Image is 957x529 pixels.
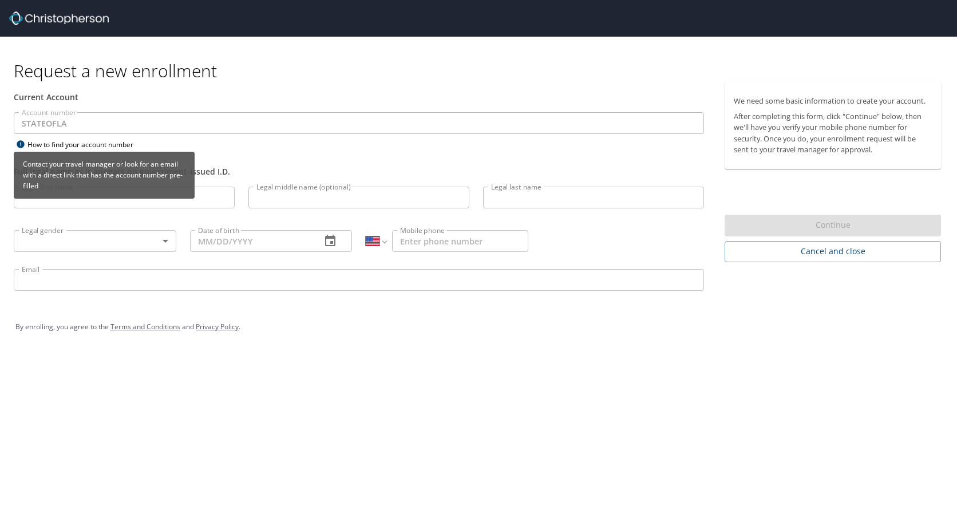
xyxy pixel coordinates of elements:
p: We need some basic information to create your account. [734,96,932,106]
a: Terms and Conditions [110,322,180,331]
a: Privacy Policy [196,322,239,331]
input: MM/DD/YYYY [190,230,313,252]
div: How to find your account number [14,137,157,152]
p: Contact your travel manager or look for an email with a direct link that has the account number p... [18,154,190,196]
span: Cancel and close [734,244,932,259]
p: After completing this form, click "Continue" below, then we'll have you verify your mobile phone ... [734,111,932,155]
div: Current Account [14,91,704,103]
input: Enter phone number [392,230,528,252]
div: By enrolling, you agree to the and . [15,313,942,341]
button: Cancel and close [725,241,941,262]
div: ​ [14,230,176,252]
div: Full legal name as it appears on government-issued I.D. [14,165,704,177]
h1: Request a new enrollment [14,60,950,82]
img: cbt logo [9,11,109,25]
